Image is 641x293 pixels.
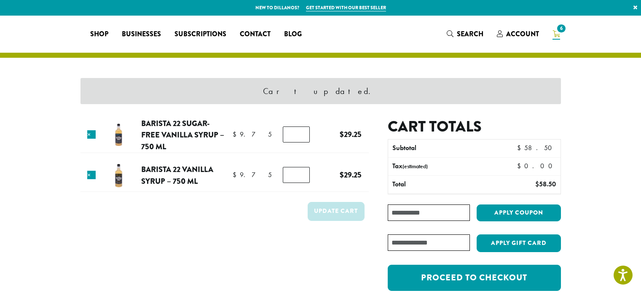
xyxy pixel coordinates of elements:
[555,23,567,34] span: 6
[80,78,561,104] div: Cart updated.
[233,170,240,179] span: $
[517,143,524,152] span: $
[517,161,556,170] bdi: 0.00
[340,169,362,180] bdi: 29.25
[233,130,240,139] span: $
[535,180,556,188] bdi: 58.50
[283,167,310,183] input: Product quantity
[535,180,539,188] span: $
[506,29,539,39] span: Account
[87,171,96,179] a: Remove this item
[174,29,226,40] span: Subscriptions
[105,121,132,149] img: Barista 22 Sugar-Free Vanilla Syrup - 750 ml
[457,29,483,39] span: Search
[90,29,108,40] span: Shop
[284,29,302,40] span: Blog
[517,161,524,170] span: $
[477,234,561,252] button: Apply Gift Card
[141,118,224,152] a: Barista 22 Sugar-Free Vanilla Syrup – 750 ml
[233,130,272,139] bdi: 9.75
[388,265,561,291] a: Proceed to checkout
[308,202,365,221] button: Update cart
[105,162,132,189] img: Barista 22 Vanilla Syrup - 750 ml
[340,129,362,140] bdi: 29.25
[388,140,491,157] th: Subtotal
[402,163,428,170] small: (estimated)
[83,27,115,41] a: Shop
[517,143,556,152] bdi: 58.50
[477,204,561,222] button: Apply coupon
[440,27,490,41] a: Search
[240,29,271,40] span: Contact
[388,118,561,136] h2: Cart totals
[122,29,161,40] span: Businesses
[340,129,344,140] span: $
[340,169,344,180] span: $
[283,126,310,142] input: Product quantity
[233,170,272,179] bdi: 9.75
[388,176,491,194] th: Total
[87,130,96,139] a: Remove this item
[141,164,213,187] a: Barista 22 Vanilla Syrup – 750 ml
[306,4,386,11] a: Get started with our best seller
[388,158,510,175] th: Tax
